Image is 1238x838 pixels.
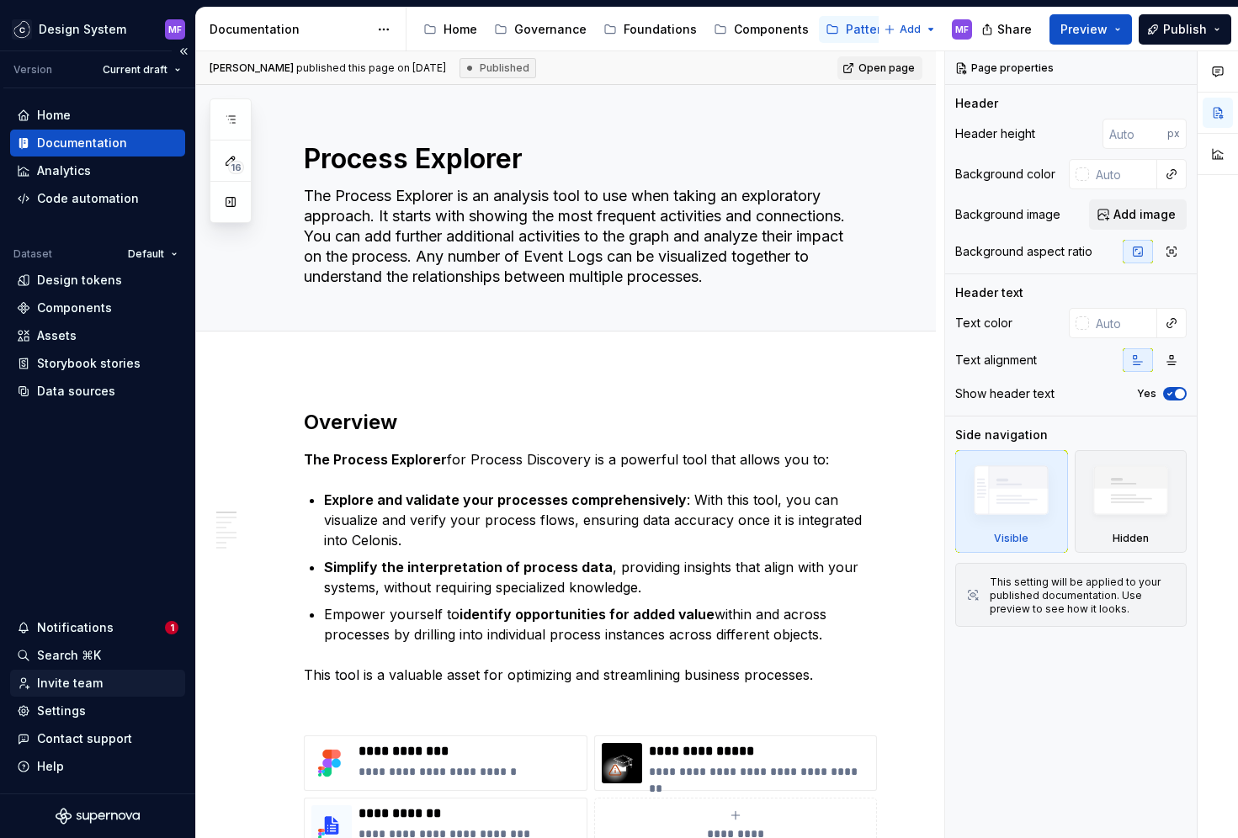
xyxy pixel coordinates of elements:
[165,621,178,634] span: 1
[210,61,446,75] span: published this page on [DATE]
[210,21,369,38] div: Documentation
[12,19,32,40] img: f5634f2a-3c0d-4c0b-9dc3-3862a3e014c7.png
[13,247,52,261] div: Dataset
[10,378,185,405] a: Data sources
[10,322,185,349] a: Assets
[37,383,115,400] div: Data sources
[973,14,1043,45] button: Share
[417,13,875,46] div: Page tree
[10,185,185,212] a: Code automation
[1089,308,1157,338] input: Auto
[37,675,103,692] div: Invite team
[597,16,704,43] a: Foundations
[460,606,715,623] strong: identify opportunities for added value
[10,267,185,294] a: Design tokens
[10,670,185,697] a: Invite team
[37,107,71,124] div: Home
[1137,387,1156,400] label: Yes
[10,130,185,156] a: Documentation
[955,315,1012,331] div: Text color
[39,21,126,38] div: Design System
[990,575,1176,616] div: This setting will be applied to your published documentation. Use preview to see how it looks.
[602,743,642,783] img: 0f42f3aa-4c33-41ff-b693-f1cb25a75771.png
[955,427,1048,443] div: Side navigation
[37,135,127,151] div: Documentation
[900,23,921,36] span: Add
[994,532,1028,545] div: Visible
[955,23,969,36] div: MF
[10,614,185,641] button: Notifications1
[37,647,101,664] div: Search ⌘K
[37,703,86,719] div: Settings
[103,63,167,77] span: Current draft
[324,491,687,508] strong: Explore and validate your processes comprehensively
[1113,532,1149,545] div: Hidden
[168,23,182,36] div: MF
[10,642,185,669] button: Search ⌘K
[1060,21,1108,38] span: Preview
[128,247,164,261] span: Default
[10,725,185,752] button: Contact support
[460,58,536,78] div: Published
[997,21,1032,38] span: Share
[10,102,185,129] a: Home
[955,243,1092,260] div: Background aspect ratio
[37,619,114,636] div: Notifications
[1167,127,1180,141] p: px
[1049,14,1132,45] button: Preview
[1113,206,1176,223] span: Add image
[324,604,869,644] p: Empower yourself to within and across processes by drilling into individual process instances acr...
[324,557,869,597] p: , providing insights that align with your systems, without requiring specialized knowledge.
[487,16,593,43] a: Governance
[955,166,1055,183] div: Background color
[37,300,112,316] div: Components
[3,11,192,47] button: Design SystemMF
[95,58,189,82] button: Current draft
[56,808,140,825] svg: Supernova Logo
[879,18,942,41] button: Add
[10,350,185,377] a: Storybook stories
[37,327,77,344] div: Assets
[955,284,1023,301] div: Header text
[37,162,91,179] div: Analytics
[1075,450,1188,553] div: Hidden
[955,95,998,112] div: Header
[10,697,185,724] a: Settings
[955,206,1060,223] div: Background image
[624,21,697,38] div: Foundations
[10,753,185,780] button: Help
[10,157,185,184] a: Analytics
[1089,199,1187,230] button: Add image
[324,559,613,575] strong: Simplify the interpretation of process data
[10,294,185,321] a: Components
[955,125,1035,142] div: Header height
[228,161,244,174] span: 16
[304,449,869,469] p: for Process Discovery is a powerful tool that allows you to:
[120,242,185,266] button: Default
[1163,21,1207,38] span: Publish
[444,21,477,38] div: Home
[37,272,122,289] div: Design tokens
[819,16,902,43] a: Patterns
[37,758,64,775] div: Help
[300,139,865,179] textarea: Process Explorer
[210,61,294,74] span: [PERSON_NAME]
[1089,159,1157,189] input: Auto
[311,743,352,783] img: c568fb6e-944e-4e07-b746-70be0117043a.png
[514,21,587,38] div: Governance
[37,730,132,747] div: Contact support
[300,183,865,290] textarea: The Process Explorer is an analysis tool to use when taking an exploratory approach. It starts wi...
[324,490,869,550] p: : With this tool, you can visualize and verify your process flows, ensuring data accuracy once it...
[304,409,869,436] h2: Overview
[417,16,484,43] a: Home
[37,190,139,207] div: Code automation
[1139,14,1231,45] button: Publish
[707,16,816,43] a: Components
[37,355,141,372] div: Storybook stories
[955,352,1037,369] div: Text alignment
[13,63,52,77] div: Version
[172,40,195,63] button: Collapse sidebar
[858,61,915,75] span: Open page
[1103,119,1167,149] input: Auto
